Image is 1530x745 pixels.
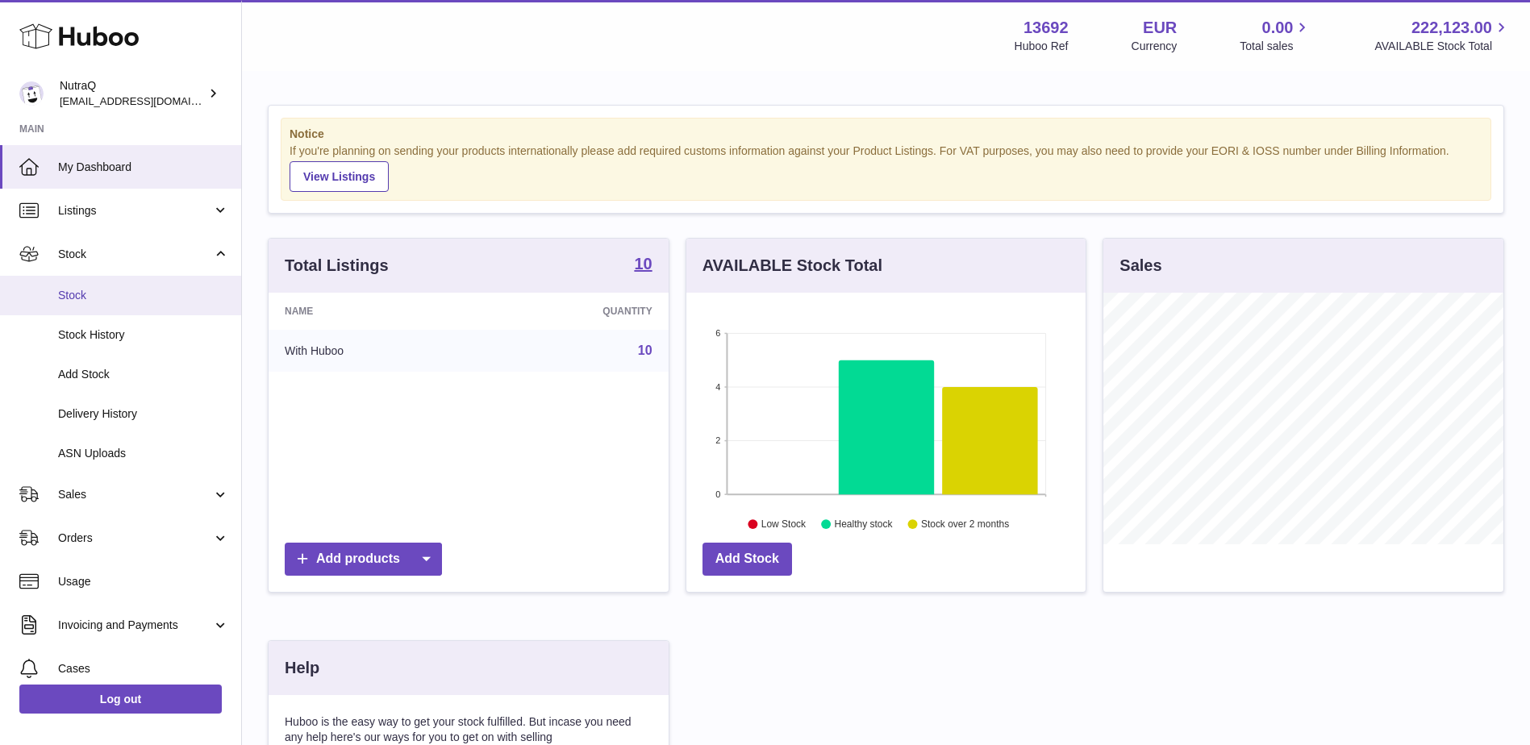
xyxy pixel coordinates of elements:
a: View Listings [290,161,389,192]
span: Stock [58,288,229,303]
div: Huboo Ref [1015,39,1069,54]
a: 222,123.00 AVAILABLE Stock Total [1374,17,1511,54]
td: With Huboo [269,330,479,372]
span: Delivery History [58,406,229,422]
strong: 13692 [1023,17,1069,39]
span: Stock History [58,327,229,343]
span: Add Stock [58,367,229,382]
span: Usage [58,574,229,589]
strong: EUR [1143,17,1177,39]
a: 10 [638,343,652,357]
text: Healthy stock [834,518,893,530]
a: 0.00 Total sales [1240,17,1311,54]
span: ASN Uploads [58,446,229,461]
text: 0 [715,489,720,499]
div: NutraQ [60,78,205,109]
h3: Help [285,657,319,679]
text: 4 [715,382,720,392]
span: 0.00 [1262,17,1294,39]
strong: 10 [634,256,652,272]
span: 222,123.00 [1411,17,1492,39]
img: log@nutraq.com [19,81,44,106]
span: Sales [58,487,212,502]
span: Invoicing and Payments [58,618,212,633]
span: [EMAIL_ADDRESS][DOMAIN_NAME] [60,94,237,107]
span: Stock [58,247,212,262]
div: If you're planning on sending your products internationally please add required customs informati... [290,144,1482,192]
h3: Total Listings [285,255,389,277]
text: Stock over 2 months [921,518,1009,530]
span: Cases [58,661,229,676]
a: Add products [285,543,442,576]
th: Quantity [479,293,668,330]
a: Log out [19,685,222,714]
strong: Notice [290,127,1482,142]
th: Name [269,293,479,330]
h3: Sales [1119,255,1161,277]
a: Add Stock [702,543,792,576]
span: Listings [58,203,212,219]
p: Huboo is the easy way to get your stock fulfilled. But incase you need any help here's our ways f... [285,714,652,745]
a: 10 [634,256,652,275]
span: My Dashboard [58,160,229,175]
span: Total sales [1240,39,1311,54]
span: AVAILABLE Stock Total [1374,39,1511,54]
text: Low Stock [761,518,807,530]
span: Orders [58,531,212,546]
div: Currency [1132,39,1178,54]
text: 6 [715,328,720,338]
text: 2 [715,435,720,445]
h3: AVAILABLE Stock Total [702,255,882,277]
